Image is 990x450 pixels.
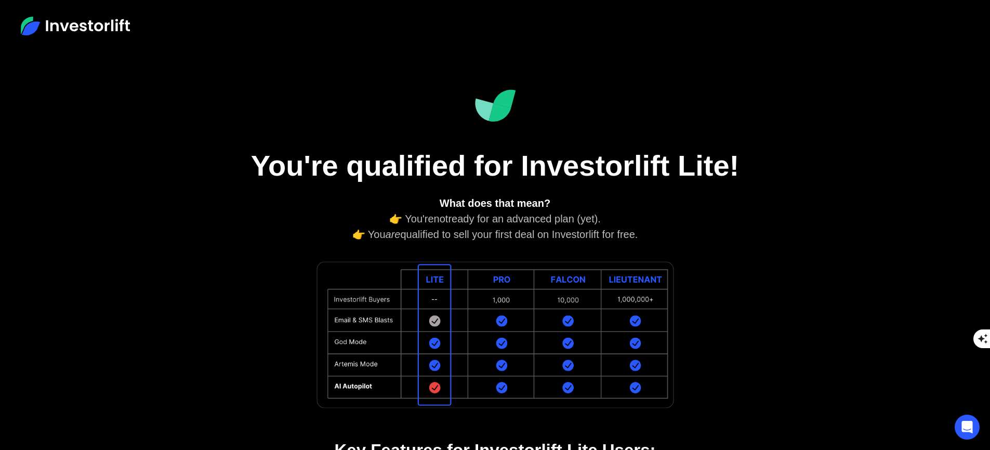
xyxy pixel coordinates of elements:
em: not [434,213,448,224]
div: 👉 You're ready for an advanced plan (yet). 👉 You qualified to sell your first deal on Investorlif... [272,195,719,242]
div: Open Intercom Messenger [955,415,980,440]
strong: What does that mean? [440,197,550,209]
h1: You're qualified for Investorlift Lite! [235,148,755,183]
em: are [386,229,401,240]
img: Investorlift Dashboard [474,89,516,122]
